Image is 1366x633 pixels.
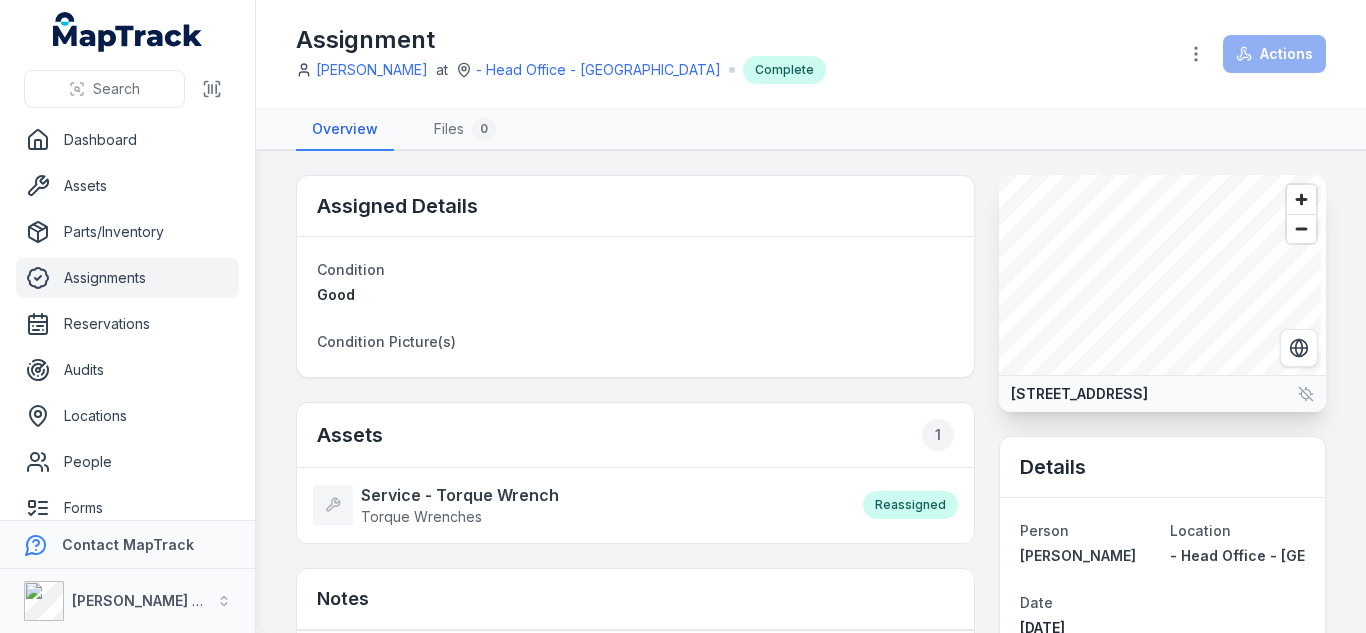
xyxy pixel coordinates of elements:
a: People [16,442,239,482]
a: - Head Office - [GEOGRAPHIC_DATA] [1170,546,1305,566]
strong: [PERSON_NAME] Air [72,592,211,609]
span: Torque Wrenches [361,508,482,525]
span: at [436,60,448,80]
a: - Head Office - [GEOGRAPHIC_DATA] [476,60,721,80]
div: Complete [743,56,826,84]
strong: Contact MapTrack [62,536,194,553]
button: Switch to Satellite View [1280,329,1318,367]
span: Date [1020,594,1053,611]
a: Audits [16,350,239,390]
a: Dashboard [16,120,239,160]
a: Forms [16,488,239,528]
h2: Assets [317,419,954,451]
a: Service - Torque WrenchTorque Wrenches [313,483,843,527]
span: Person [1020,522,1069,539]
button: Zoom out [1287,214,1316,243]
a: MapTrack [53,12,203,52]
div: 1 [922,419,954,451]
a: Parts/Inventory [16,212,239,252]
h2: Details [1020,453,1086,481]
a: Files0 [418,109,512,151]
a: Locations [16,396,239,436]
strong: Service - Torque Wrench [361,483,559,507]
a: [PERSON_NAME] [316,60,428,80]
button: Search [24,70,185,108]
h3: Notes [317,585,369,613]
span: Location [1170,522,1231,539]
h1: Assignment [296,24,826,56]
div: 0 [472,117,496,141]
button: Zoom in [1287,185,1316,214]
span: Search [93,79,140,99]
a: Assignments [16,258,239,298]
span: Condition [317,261,385,278]
span: Condition Picture(s) [317,333,456,350]
a: Overview [296,109,394,151]
span: Good [317,286,355,303]
a: Assets [16,166,239,206]
strong: [STREET_ADDRESS] [1011,384,1148,404]
a: Reservations [16,304,239,344]
a: [PERSON_NAME] [1020,546,1155,566]
h2: Assigned Details [317,192,478,220]
canvas: Map [999,175,1321,375]
div: Reassigned [863,491,958,519]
